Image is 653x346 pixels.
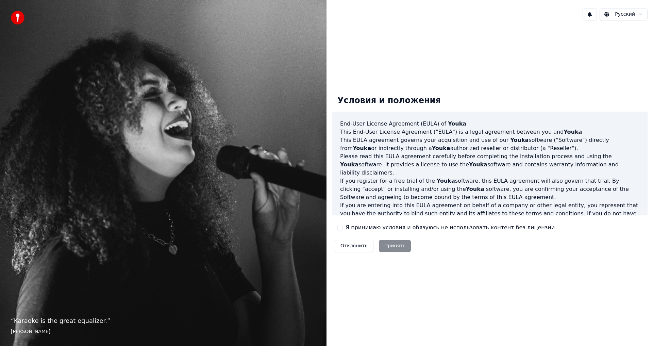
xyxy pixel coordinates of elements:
[432,145,450,151] span: Youka
[11,328,316,335] footer: [PERSON_NAME]
[448,120,466,127] span: Youka
[332,90,446,112] div: Условия и положения
[340,177,639,201] p: If you register for a free trial of the software, this EULA agreement will also govern that trial...
[469,161,487,168] span: Youka
[510,137,529,143] span: Youka
[340,152,639,177] p: Please read this EULA agreement carefully before completing the installation process and using th...
[346,224,555,232] label: Я принимаю условия и обязуюсь не использовать контент без лицензии
[353,145,371,151] span: Youka
[11,316,316,326] p: “ Karaoke is the great equalizer. ”
[340,201,639,234] p: If you are entering into this EULA agreement on behalf of a company or other legal entity, you re...
[335,240,373,252] button: Отклонить
[564,129,582,135] span: Youka
[340,136,639,152] p: This EULA agreement governs your acquisition and use of our software ("Software") directly from o...
[466,186,484,192] span: Youka
[11,11,24,24] img: youka
[437,178,455,184] span: Youka
[340,120,639,128] h3: End-User License Agreement (EULA) of
[340,128,639,136] p: This End-User License Agreement ("EULA") is a legal agreement between you and
[340,161,358,168] span: Youka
